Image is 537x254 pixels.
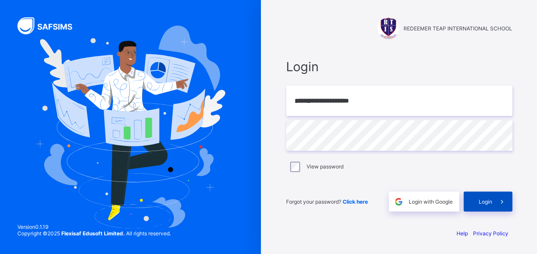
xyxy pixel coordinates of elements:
[17,224,171,230] span: Version 0.1.19
[457,230,468,237] a: Help
[473,230,508,237] a: Privacy Policy
[286,59,512,74] span: Login
[479,198,492,205] span: Login
[306,163,343,170] label: View password
[61,230,125,237] strong: Flexisaf Edusoft Limited.
[343,198,368,205] a: Click here
[17,17,83,34] img: SAFSIMS Logo
[36,26,225,229] img: Hero Image
[409,198,453,205] span: Login with Google
[286,198,368,205] span: Forgot your password?
[394,197,404,207] img: google.396cfc9801f0270233282035f929180a.svg
[404,25,512,32] span: REDEEMER TEAP INTERNATIONAL SCHOOL
[17,230,171,237] span: Copyright © 2025 All rights reserved.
